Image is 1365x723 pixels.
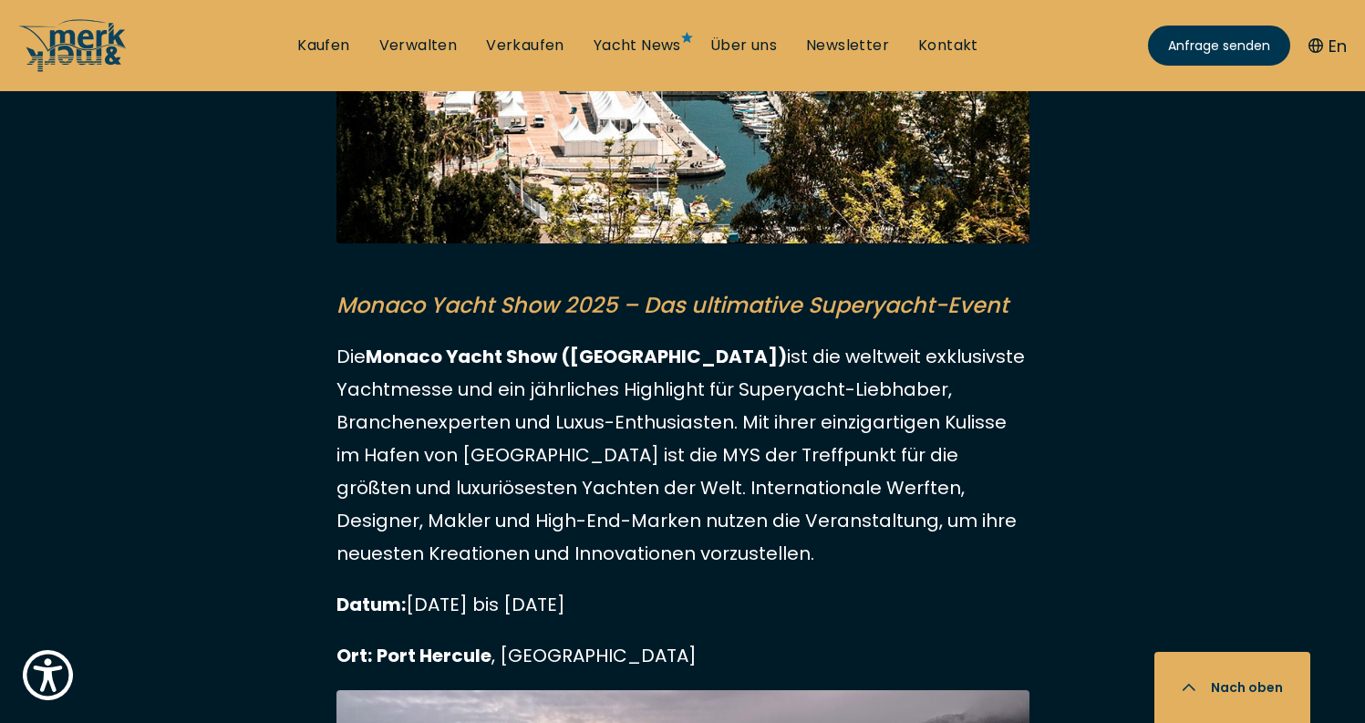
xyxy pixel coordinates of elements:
a: Newsletter [806,36,889,56]
button: Show Accessibility Preferences [18,646,78,705]
strong: Datum: [336,592,406,617]
a: Kontakt [918,36,978,56]
a: Verwalten [379,36,458,56]
strong: Ort: [336,643,372,668]
button: Nach oben [1154,652,1310,723]
p: [DATE] bis [DATE] [336,588,1029,621]
strong: Port Hercule [377,643,491,668]
a: Über uns [710,36,777,56]
a: Anfrage senden [1148,26,1290,66]
button: En [1308,34,1347,58]
mark: Monaco Yacht Show 2025 – Das ultimative Superyacht-Event [336,290,1008,320]
strong: Monaco Yacht Show ([GEOGRAPHIC_DATA]) [366,344,787,369]
p: Die ist die weltweit exklusivste Yachtmesse und ein jährliches Highlight für Superyacht-Liebhaber... [336,340,1029,570]
span: Anfrage senden [1168,36,1270,56]
a: Yacht News [594,36,681,56]
p: , [GEOGRAPHIC_DATA] [336,639,1029,672]
a: Kaufen [297,36,349,56]
a: Verkaufen [486,36,564,56]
